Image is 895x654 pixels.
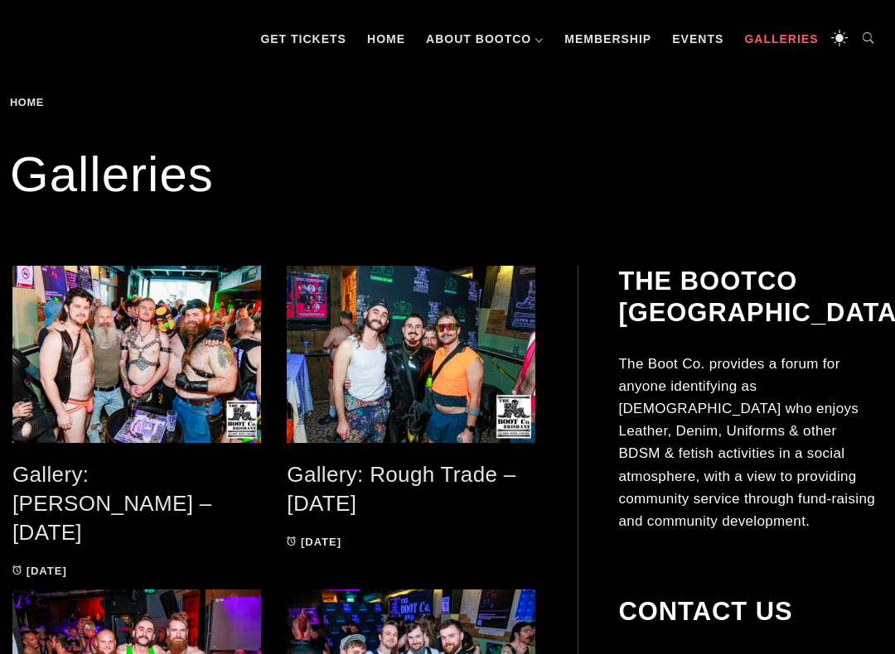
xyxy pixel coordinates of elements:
[664,14,732,64] a: Events
[287,536,341,548] a: [DATE]
[12,565,67,577] a: [DATE]
[556,14,660,64] a: Membership
[618,353,883,533] p: The Boot Co. provides a forum for anyone identifying as [DEMOGRAPHIC_DATA] who enjoys Leather, De...
[10,97,139,108] div: Breadcrumbs
[12,462,212,544] a: Gallery: [PERSON_NAME] – [DATE]
[301,536,341,548] time: [DATE]
[252,14,355,64] a: GET TICKETS
[10,96,50,108] a: Home
[287,462,515,516] a: Gallery: Rough Trade – [DATE]
[618,266,883,327] h2: The BootCo [GEOGRAPHIC_DATA]
[10,142,885,208] h1: Galleries
[27,565,67,577] time: [DATE]
[736,14,826,64] a: Galleries
[359,14,414,64] a: Home
[618,596,883,627] h2: Contact Us
[418,14,552,64] a: About BootCo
